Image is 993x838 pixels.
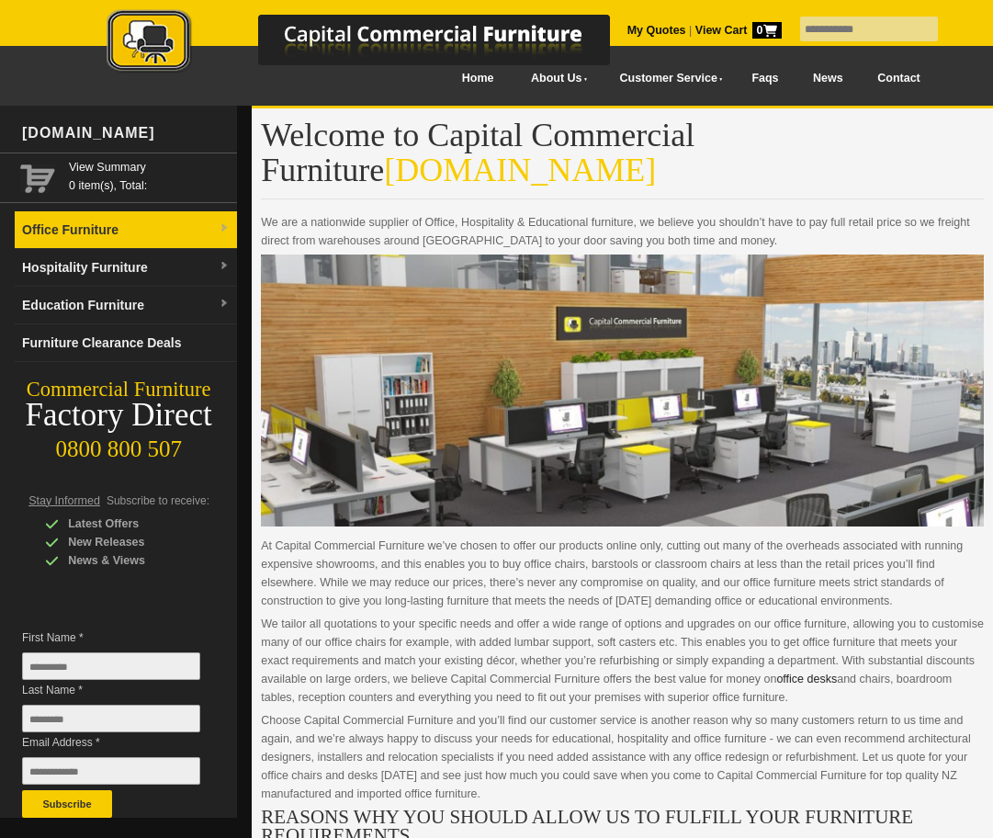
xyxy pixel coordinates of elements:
[261,615,984,707] p: We tailor all quotations to your specific needs and offer a wide range of options and upgrades on...
[69,158,230,192] span: 0 item(s), Total:
[15,211,237,249] a: Office Furnituredropdown
[22,705,200,732] input: Last Name *
[22,733,200,752] span: Email Address *
[261,537,984,610] p: At Capital Commercial Furniture we’ve chosen to offer our products online only, cutting out many ...
[107,494,209,507] span: Subscribe to receive:
[796,58,860,99] a: News
[15,324,237,362] a: Furniture Clearance Deals
[45,533,220,551] div: New Releases
[69,158,230,176] a: View Summary
[15,106,237,161] div: [DOMAIN_NAME]
[22,652,200,680] input: First Name *
[22,681,200,699] span: Last Name *
[15,249,237,287] a: Hospitality Furnituredropdown
[219,299,230,310] img: dropdown
[45,515,220,533] div: Latest Offers
[22,628,200,647] span: First Name *
[860,58,937,99] a: Contact
[776,673,837,685] a: office desks
[752,22,782,39] span: 0
[261,255,984,527] img: About CCFNZ
[219,261,230,272] img: dropdown
[15,287,237,324] a: Education Furnituredropdown
[56,9,699,82] a: Capital Commercial Furniture Logo
[261,711,984,803] p: Choose Capital Commercial Furniture and you’ll find our customer service is another reason why so...
[735,58,796,99] a: Faqs
[695,24,782,37] strong: View Cart
[45,551,220,570] div: News & Views
[22,757,200,785] input: Email Address *
[384,152,656,188] span: [DOMAIN_NAME]
[56,9,699,76] img: Capital Commercial Furniture Logo
[219,223,230,234] img: dropdown
[22,790,112,818] button: Subscribe
[692,24,781,37] a: View Cart0
[28,494,100,507] span: Stay Informed
[261,118,984,199] h1: Welcome to Capital Commercial Furniture
[261,213,984,250] p: We are a nationwide supplier of Office, Hospitality & Educational furniture, we believe you shoul...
